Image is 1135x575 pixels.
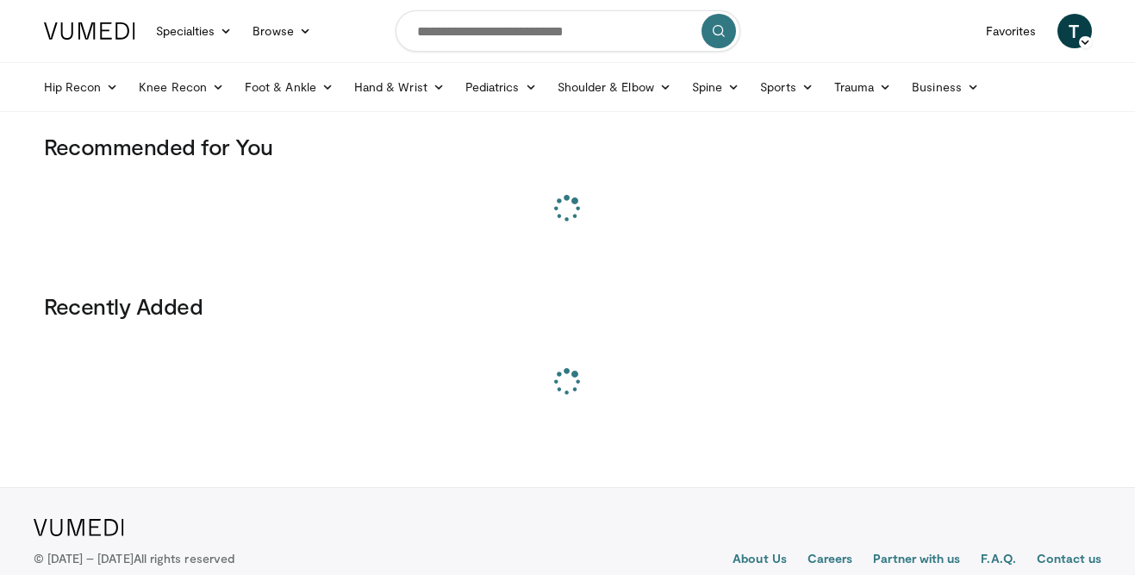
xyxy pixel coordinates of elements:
[1057,14,1092,48] a: T
[146,14,243,48] a: Specialties
[34,519,124,536] img: VuMedi Logo
[396,10,740,52] input: Search topics, interventions
[981,550,1015,571] a: F.A.Q.
[455,70,547,104] a: Pediatrics
[547,70,682,104] a: Shoulder & Elbow
[44,133,1092,160] h3: Recommended for You
[234,70,344,104] a: Foot & Ankle
[682,70,750,104] a: Spine
[873,550,960,571] a: Partner with us
[344,70,455,104] a: Hand & Wrist
[1037,550,1102,571] a: Contact us
[34,550,235,567] p: © [DATE] – [DATE]
[824,70,902,104] a: Trauma
[134,551,234,566] span: All rights reserved
[34,70,129,104] a: Hip Recon
[44,22,135,40] img: VuMedi Logo
[750,70,824,104] a: Sports
[44,292,1092,320] h3: Recently Added
[242,14,321,48] a: Browse
[901,70,989,104] a: Business
[128,70,234,104] a: Knee Recon
[733,550,787,571] a: About Us
[976,14,1047,48] a: Favorites
[808,550,853,571] a: Careers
